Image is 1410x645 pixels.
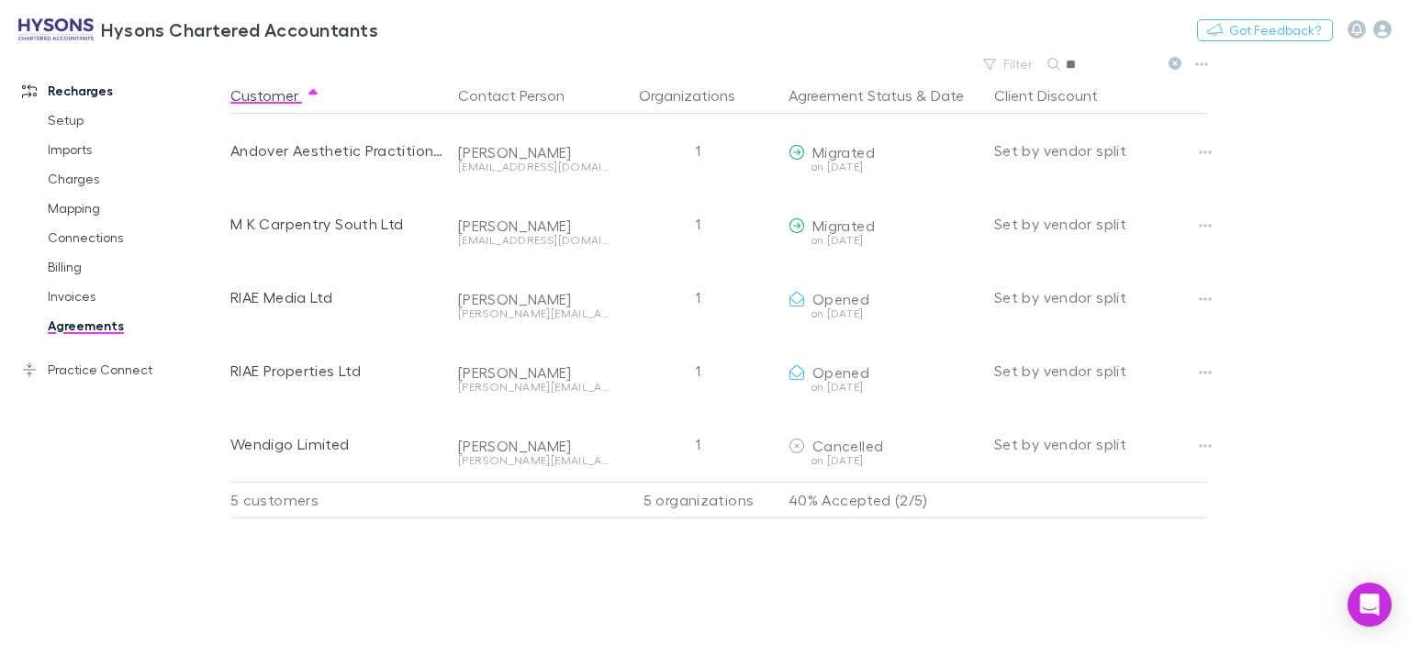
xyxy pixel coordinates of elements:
[29,106,241,135] a: Setup
[994,114,1207,187] div: Set by vendor split
[616,261,781,334] div: 1
[458,437,609,455] div: [PERSON_NAME]
[789,77,912,114] button: Agreement Status
[616,114,781,187] div: 1
[639,77,757,114] button: Organizations
[616,187,781,261] div: 1
[230,482,451,518] div: 5 customers
[812,217,875,234] span: Migrated
[616,334,781,407] div: 1
[230,334,443,407] div: RIAE Properties Ltd
[994,187,1207,261] div: Set by vendor split
[29,135,241,164] a: Imports
[994,77,1120,114] button: Client Discount
[101,18,378,40] h3: Hysons Chartered Accountants
[458,382,609,393] div: [PERSON_NAME][EMAIL_ADDRESS][DOMAIN_NAME]
[812,143,875,161] span: Migrated
[458,161,609,172] div: [EMAIL_ADDRESS][DOMAIN_NAME]
[789,77,979,114] div: &
[458,308,609,319] div: [PERSON_NAME][EMAIL_ADDRESS][DOMAIN_NAME]
[789,308,979,319] div: on [DATE]
[18,18,94,40] img: Hysons Chartered Accountants's Logo
[458,363,609,382] div: [PERSON_NAME]
[29,194,241,223] a: Mapping
[994,407,1207,481] div: Set by vendor split
[29,223,241,252] a: Connections
[7,7,389,51] a: Hysons Chartered Accountants
[29,282,241,311] a: Invoices
[230,77,320,114] button: Customer
[4,355,241,384] a: Practice Connect
[458,455,609,466] div: [PERSON_NAME][EMAIL_ADDRESS][DOMAIN_NAME]
[931,77,964,114] button: Date
[29,311,241,340] a: Agreements
[616,482,781,518] div: 5 organizations
[789,235,979,246] div: on [DATE]
[230,261,443,334] div: RIAE Media Ltd
[1197,19,1333,41] button: Got Feedback?
[458,143,609,161] div: [PERSON_NAME]
[974,53,1044,75] button: Filter
[789,382,979,393] div: on [DATE]
[812,363,869,381] span: Opened
[812,290,869,307] span: Opened
[789,455,979,466] div: on [DATE]
[230,187,443,261] div: M K Carpentry South Ltd
[458,77,587,114] button: Contact Person
[1348,583,1392,627] div: Open Intercom Messenger
[789,161,979,172] div: on [DATE]
[812,437,883,454] span: Cancelled
[616,407,781,481] div: 1
[230,407,443,481] div: Wendigo Limited
[230,114,443,187] div: Andover Aesthetic Practitioners Ltd
[4,76,241,106] a: Recharges
[789,483,979,517] p: 40% Accepted (2/5)
[994,261,1207,334] div: Set by vendor split
[994,334,1207,407] div: Set by vendor split
[29,164,241,194] a: Charges
[458,217,609,235] div: [PERSON_NAME]
[29,252,241,282] a: Billing
[458,290,609,308] div: [PERSON_NAME]
[458,235,609,246] div: [EMAIL_ADDRESS][DOMAIN_NAME]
